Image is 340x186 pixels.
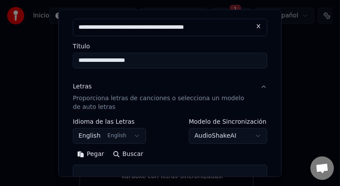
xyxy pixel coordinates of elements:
button: Pegar [73,147,109,161]
div: Letras [73,82,92,91]
label: Título [73,43,267,49]
label: Modelo de Sincronización [189,118,267,125]
label: Idioma de las Letras [73,118,146,125]
button: LetrasProporciona letras de canciones o selecciona un modelo de auto letras [73,75,267,118]
p: Proporciona letras de canciones o selecciona un modelo de auto letras [73,94,253,112]
button: Buscar [109,147,148,161]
